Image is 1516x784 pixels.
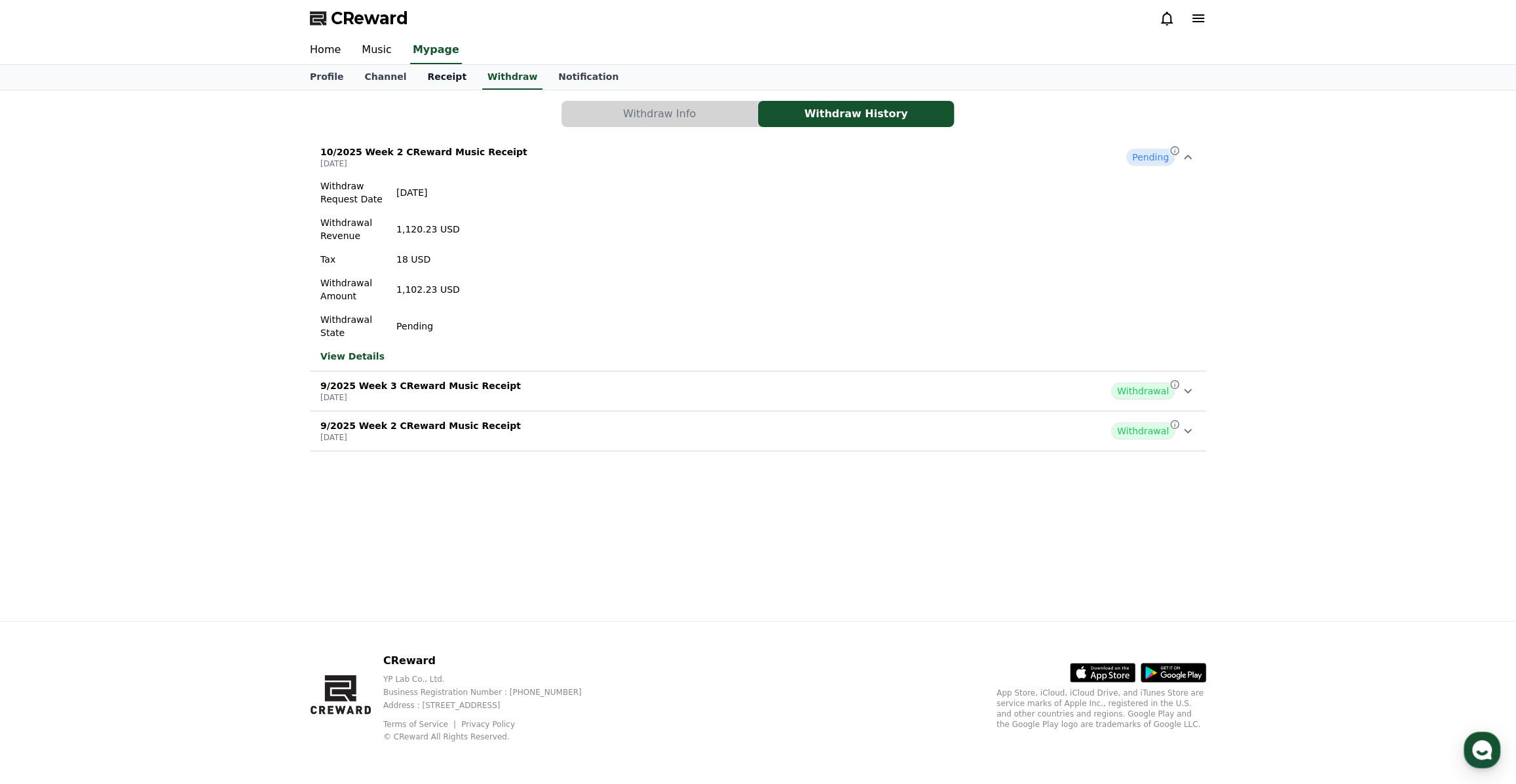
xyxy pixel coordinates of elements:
a: Channel [354,65,417,90]
button: Withdraw History [758,101,954,127]
a: Receipt [417,65,477,90]
span: Withdrawal [1111,422,1175,439]
a: Terms of Service [383,720,458,729]
p: 1,120.23 USD [396,223,460,236]
p: YP Lab Co., Ltd. [383,674,603,684]
p: Withdrawal State [320,313,386,339]
p: 18 USD [396,253,460,266]
a: Mypage [410,37,462,64]
a: Profile [299,65,354,90]
p: CReward [383,653,603,669]
span: Home [33,435,56,445]
p: [DATE] [320,392,521,403]
p: Pending [396,320,460,333]
a: Home [299,37,351,64]
button: 9/2025 Week 3 CReward Music Receipt [DATE] Withdrawal [310,371,1206,411]
a: Music [351,37,402,64]
a: Notification [548,65,629,90]
button: Withdraw Info [561,101,757,127]
span: CReward [331,8,408,29]
a: Withdraw [482,65,542,90]
span: Messages [109,436,147,446]
p: [DATE] [320,432,521,443]
p: Address : [STREET_ADDRESS] [383,700,603,711]
p: App Store, iCloud, iCloud Drive, and iTunes Store are service marks of Apple Inc., registered in ... [996,688,1206,730]
p: 10/2025 Week 2 CReward Music Receipt [320,145,527,159]
p: Withdraw Request Date [320,179,386,206]
p: [DATE] [396,186,460,199]
span: Withdrawal [1111,383,1175,400]
p: Business Registration Number : [PHONE_NUMBER] [383,687,603,698]
p: 9/2025 Week 2 CReward Music Receipt [320,419,521,432]
a: Home [4,415,86,448]
p: Withdrawal Revenue [320,216,386,242]
a: Messages [86,415,169,448]
p: 1,102.23 USD [396,283,460,296]
span: Pending [1126,149,1175,166]
button: 9/2025 Week 2 CReward Music Receipt [DATE] Withdrawal [310,411,1206,451]
p: © CReward All Rights Reserved. [383,732,603,742]
a: Privacy Policy [461,720,515,729]
a: Settings [169,415,252,448]
a: CReward [310,8,408,29]
a: Withdraw History [758,101,955,127]
p: Tax [320,253,386,266]
button: 10/2025 Week 2 CReward Music Receipt [DATE] Pending Withdraw Request Date [DATE] Withdrawal Reven... [310,138,1206,371]
p: Withdrawal Amount [320,276,386,303]
p: [DATE] [320,159,527,169]
span: Settings [194,435,226,445]
a: View Details [320,350,460,363]
p: 9/2025 Week 3 CReward Music Receipt [320,379,521,392]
